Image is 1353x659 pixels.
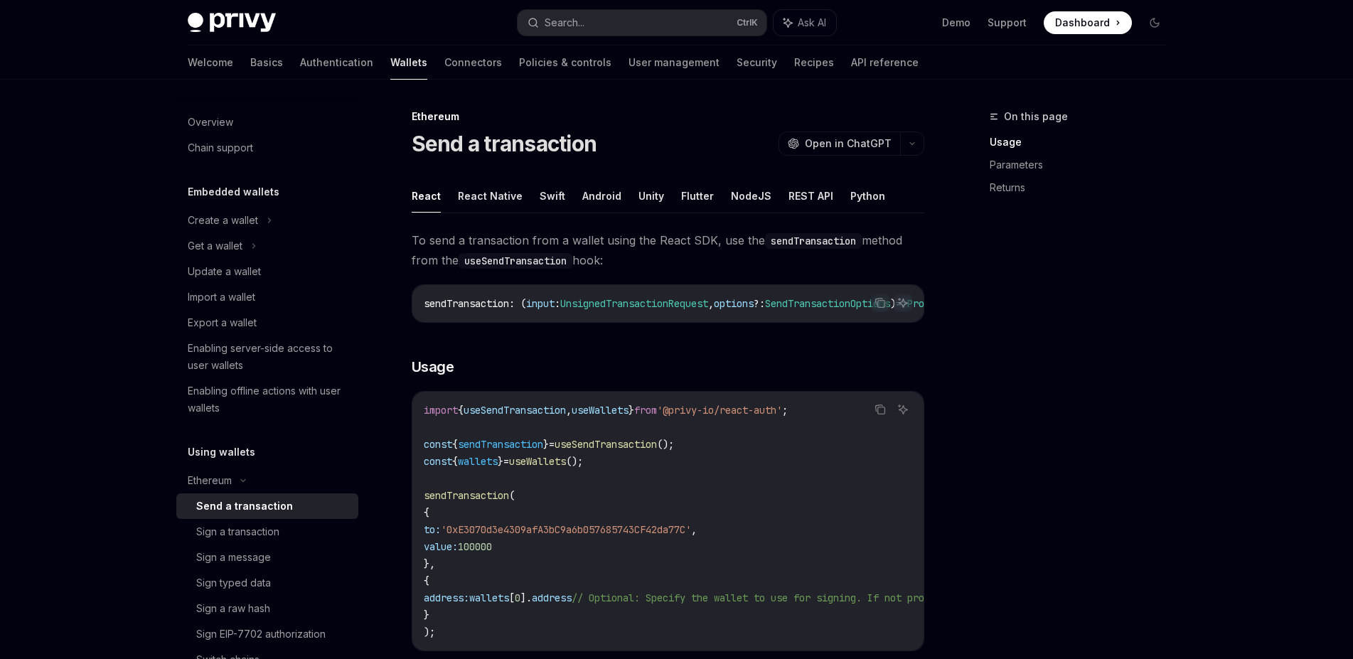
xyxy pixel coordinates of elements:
[708,297,714,310] span: ,
[509,297,526,310] span: : (
[424,404,458,417] span: import
[452,438,458,451] span: {
[638,179,664,213] button: Unity
[188,13,276,33] img: dark logo
[176,135,358,161] a: Chain support
[390,45,427,80] a: Wallets
[176,310,358,336] a: Export a wallet
[188,183,279,200] h5: Embedded wallets
[176,378,358,421] a: Enabling offline actions with user wallets
[731,179,771,213] button: NodeJS
[714,297,754,310] span: options
[850,179,885,213] button: Python
[518,10,766,36] button: Search...CtrlK
[805,136,892,151] span: Open in ChatGPT
[176,596,358,621] a: Sign a raw hash
[176,109,358,135] a: Overview
[176,259,358,284] a: Update a wallet
[754,297,765,310] span: ?:
[188,45,233,80] a: Welcome
[572,404,629,417] span: useWallets
[779,132,900,156] button: Open in ChatGPT
[560,297,708,310] span: UnsignedTransactionRequest
[498,455,503,468] span: }
[990,154,1177,176] a: Parameters
[555,438,657,451] span: useSendTransaction
[196,574,271,591] div: Sign typed data
[890,297,896,310] span: )
[737,45,777,80] a: Security
[788,179,833,213] button: REST API
[503,455,509,468] span: =
[464,404,566,417] span: useSendTransaction
[424,591,469,604] span: address:
[424,609,429,621] span: }
[990,176,1177,199] a: Returns
[424,557,435,570] span: },
[990,131,1177,154] a: Usage
[871,294,889,312] button: Copy the contents from the code block
[765,297,890,310] span: SendTransactionOptions
[300,45,373,80] a: Authentication
[188,263,261,280] div: Update a wallet
[629,45,720,80] a: User management
[1044,11,1132,34] a: Dashboard
[572,591,1135,604] span: // Optional: Specify the wallet to use for signing. If not provided, the first wallet will be used.
[188,139,253,156] div: Chain support
[188,472,232,489] div: Ethereum
[629,404,634,417] span: }
[412,230,924,270] span: To send a transaction from a wallet using the React SDK, use the method from the hook:
[196,600,270,617] div: Sign a raw hash
[188,340,350,374] div: Enabling server-side access to user wallets
[176,545,358,570] a: Sign a message
[424,455,452,468] span: const
[196,523,279,540] div: Sign a transaction
[765,233,862,249] code: sendTransaction
[1143,11,1166,34] button: Toggle dark mode
[424,540,458,553] span: value:
[1004,108,1068,125] span: On this page
[988,16,1027,30] a: Support
[412,357,454,377] span: Usage
[681,179,714,213] button: Flutter
[657,404,782,417] span: '@privy-io/react-auth'
[942,16,970,30] a: Demo
[441,523,691,536] span: '0xE3070d3e4309afA3bC9a6b057685743CF42da77C'
[250,45,283,80] a: Basics
[176,493,358,519] a: Send a transaction
[424,489,509,502] span: sendTransaction
[566,455,583,468] span: ();
[458,404,464,417] span: {
[412,109,924,124] div: Ethereum
[774,10,836,36] button: Ask AI
[196,498,293,515] div: Send a transaction
[458,438,543,451] span: sendTransaction
[566,404,572,417] span: ,
[634,404,657,417] span: from
[458,179,523,213] button: React Native
[188,237,242,255] div: Get a wallet
[555,297,560,310] span: :
[545,14,584,31] div: Search...
[188,212,258,229] div: Create a wallet
[424,523,441,536] span: to:
[458,540,492,553] span: 100000
[458,455,498,468] span: wallets
[782,404,788,417] span: ;
[894,294,912,312] button: Ask AI
[176,621,358,647] a: Sign EIP-7702 authorization
[509,489,515,502] span: (
[424,438,452,451] span: const
[509,591,515,604] span: [
[691,523,697,536] span: ,
[188,114,233,131] div: Overview
[540,179,565,213] button: Swift
[452,455,458,468] span: {
[469,591,509,604] span: wallets
[509,455,566,468] span: useWallets
[188,444,255,461] h5: Using wallets
[794,45,834,80] a: Recipes
[188,314,257,331] div: Export a wallet
[519,45,611,80] a: Policies & controls
[424,574,429,587] span: {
